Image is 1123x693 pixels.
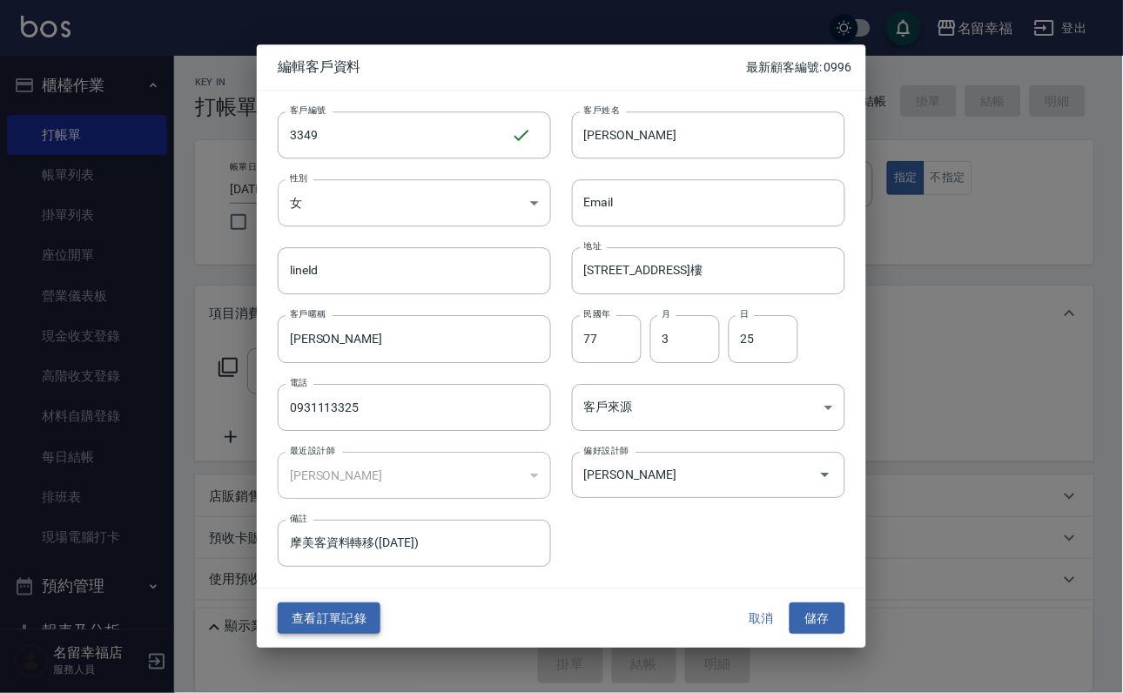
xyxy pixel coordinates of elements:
label: 客戶姓名 [584,104,621,117]
label: 日 [741,308,750,321]
button: 查看訂單記錄 [278,602,380,635]
p: 最新顧客編號: 0996 [747,58,852,77]
button: 取消 [734,602,790,635]
div: [PERSON_NAME] [278,452,551,499]
button: 儲存 [790,602,845,635]
button: Open [811,461,839,489]
label: 偏好設計師 [584,444,629,457]
label: 客戶暱稱 [290,308,326,321]
label: 電話 [290,376,308,389]
div: 女 [278,179,551,226]
label: 民國年 [584,308,611,321]
label: 備註 [290,512,308,525]
label: 客戶編號 [290,104,326,117]
span: 編輯客戶資料 [278,58,747,76]
label: 月 [662,308,671,321]
label: 最近設計師 [290,444,335,457]
label: 性別 [290,172,308,185]
label: 地址 [584,240,602,253]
